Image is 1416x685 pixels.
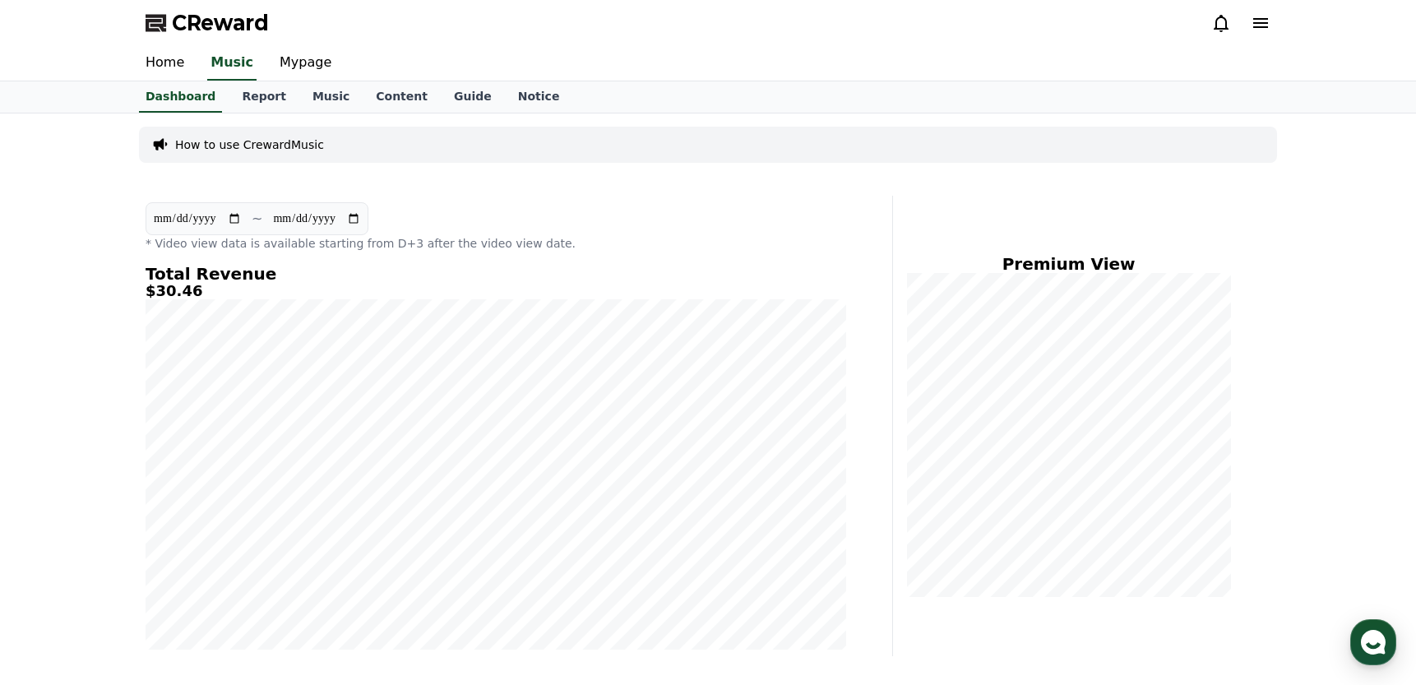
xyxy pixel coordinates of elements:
a: Content [363,81,441,113]
a: Music [299,81,363,113]
h4: Total Revenue [146,265,846,283]
p: * Video view data is available starting from D+3 after the video view date. [146,235,846,252]
a: Guide [441,81,505,113]
a: Home [132,46,197,81]
p: ~ [252,209,262,229]
a: Dashboard [139,81,222,113]
a: Mypage [266,46,345,81]
h4: Premium View [906,255,1231,273]
a: Music [207,46,257,81]
a: How to use CrewardMusic [175,137,324,153]
a: Notice [505,81,573,113]
h5: $30.46 [146,283,846,299]
a: CReward [146,10,269,36]
span: CReward [172,10,269,36]
a: Report [229,81,299,113]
